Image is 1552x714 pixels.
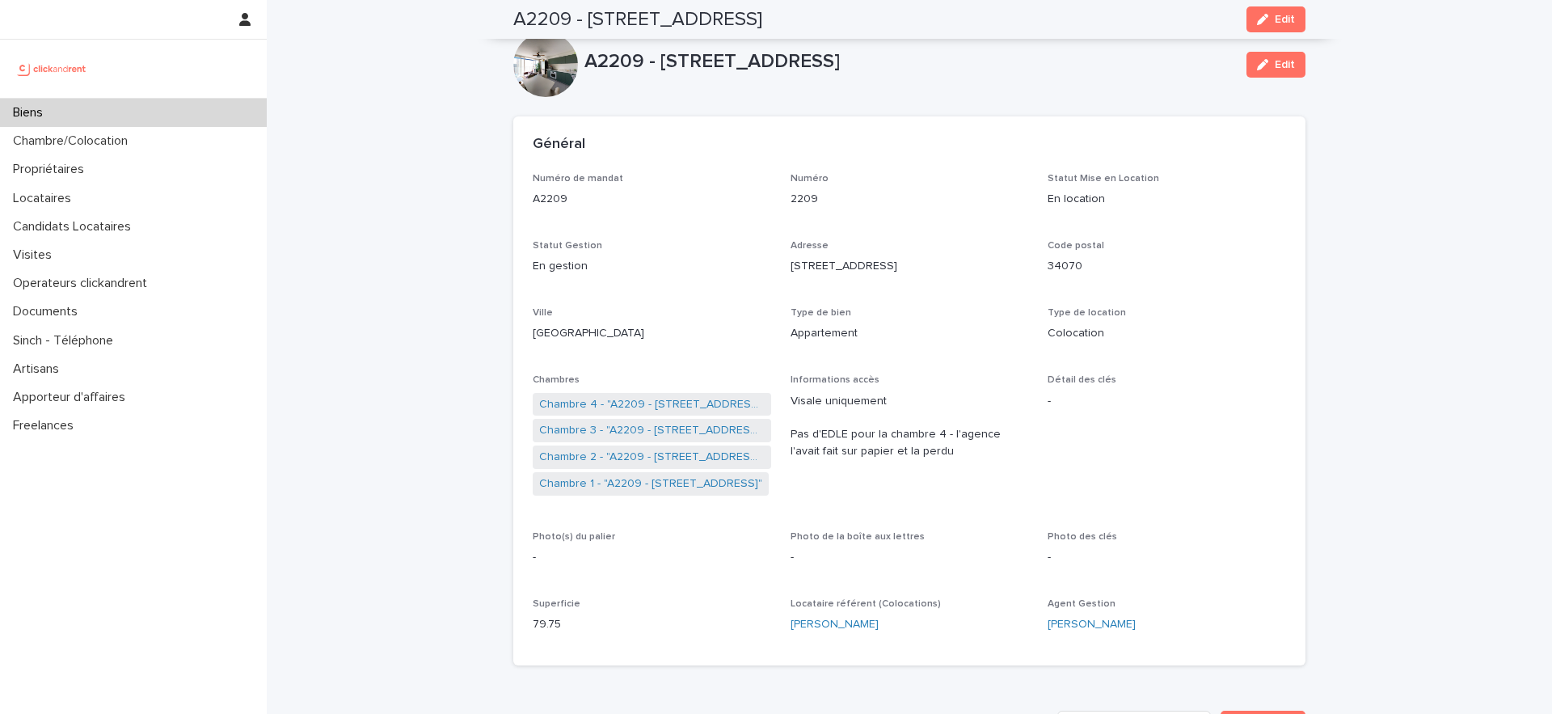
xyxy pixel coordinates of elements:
[791,308,851,318] span: Type de bien
[1048,241,1104,251] span: Code postal
[1048,616,1136,633] a: [PERSON_NAME]
[533,549,771,566] p: -
[533,375,580,385] span: Chambres
[791,616,879,633] a: [PERSON_NAME]
[6,133,141,149] p: Chambre/Colocation
[1048,325,1286,342] p: Colocation
[1048,375,1116,385] span: Détail des clés
[13,53,91,85] img: UCB0brd3T0yccxBKYDjQ
[513,8,762,32] h2: A2209 - [STREET_ADDRESS]
[791,325,1029,342] p: Appartement
[6,219,144,234] p: Candidats Locataires
[791,532,925,542] span: Photo de la boîte aux lettres
[1275,59,1295,70] span: Edit
[1048,308,1126,318] span: Type de location
[791,258,1029,275] p: [STREET_ADDRESS]
[584,50,1234,74] p: A2209 - [STREET_ADDRESS]
[6,162,97,177] p: Propriétaires
[533,174,623,184] span: Numéro de mandat
[6,304,91,319] p: Documents
[6,191,84,206] p: Locataires
[533,325,771,342] p: [GEOGRAPHIC_DATA]
[533,258,771,275] p: En gestion
[533,308,553,318] span: Ville
[6,276,160,291] p: Operateurs clickandrent
[6,105,56,120] p: Biens
[791,549,1029,566] p: -
[6,361,72,377] p: Artisans
[1048,393,1286,410] p: -
[539,449,765,466] a: Chambre 2 - "A2209 - [STREET_ADDRESS]"
[533,616,771,633] p: 79.75
[539,475,762,492] a: Chambre 1 - "A2209 - [STREET_ADDRESS]"
[533,599,580,609] span: Superficie
[1048,191,1286,208] p: En location
[533,136,585,154] h2: Général
[1048,258,1286,275] p: 34070
[533,532,615,542] span: Photo(s) du palier
[791,191,1029,208] p: 2209
[539,422,765,439] a: Chambre 3 - "A2209 - [STREET_ADDRESS]"
[6,390,138,405] p: Apporteur d'affaires
[1048,549,1286,566] p: -
[1048,599,1115,609] span: Agent Gestion
[533,241,602,251] span: Statut Gestion
[1048,532,1117,542] span: Photo des clés
[1275,14,1295,25] span: Edit
[6,333,126,349] p: Sinch - Téléphone
[1246,52,1305,78] button: Edit
[533,191,771,208] p: A2209
[6,247,65,263] p: Visites
[791,599,941,609] span: Locataire référent (Colocations)
[791,174,829,184] span: Numéro
[791,375,879,385] span: Informations accès
[791,393,1029,460] p: Visale uniquement Pas d'EDLE pour la chambre 4 - l'agence l'avait fait sur papier et la perdu
[791,241,829,251] span: Adresse
[6,418,86,433] p: Freelances
[539,396,765,413] a: Chambre 4 - "A2209 - [STREET_ADDRESS]"
[1048,174,1159,184] span: Statut Mise en Location
[1246,6,1305,32] button: Edit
